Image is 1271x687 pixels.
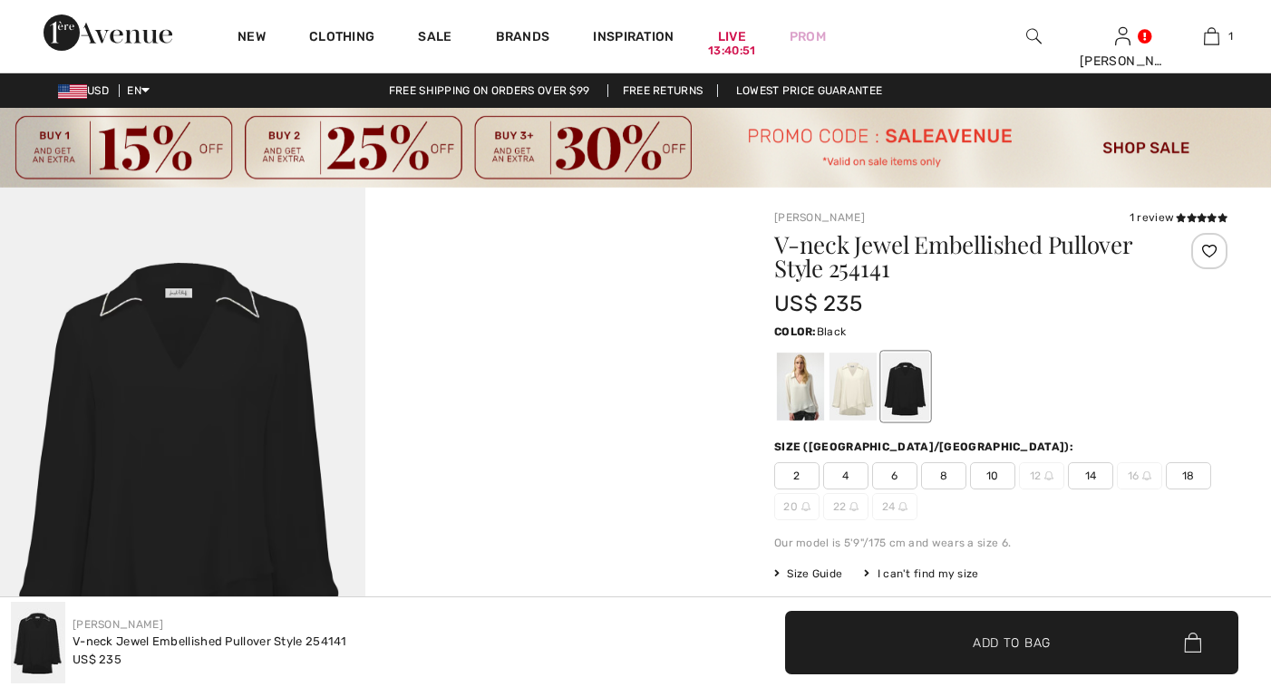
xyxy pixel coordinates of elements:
a: [PERSON_NAME] [774,211,865,224]
img: V-Neck Jewel Embellished Pullover Style 254141 [11,602,65,683]
span: 12 [1019,462,1064,489]
span: Color: [774,325,817,338]
span: USD [58,84,116,97]
span: Black [817,325,847,338]
span: 6 [872,462,917,489]
span: Size Guide [774,566,842,582]
img: My Info [1115,25,1130,47]
div: I can't find my size [864,566,978,582]
a: Sign In [1115,27,1130,44]
a: Lowest Price Guarantee [722,84,897,97]
video: Your browser does not support the video tag. [365,188,731,371]
span: 8 [921,462,966,489]
span: 4 [823,462,868,489]
img: ring-m.svg [801,502,810,511]
img: search the website [1026,25,1042,47]
img: ring-m.svg [849,502,859,511]
span: 16 [1117,462,1162,489]
span: 24 [872,493,917,520]
span: EN [127,84,150,97]
div: Winter White [777,353,824,421]
div: Birch [830,353,877,421]
span: US$ 235 [774,291,862,316]
span: 1 [1228,28,1233,44]
span: Add to Bag [973,633,1051,652]
a: Prom [790,27,826,46]
img: 1ère Avenue [44,15,172,51]
a: Clothing [309,29,374,48]
img: ring-m.svg [898,502,907,511]
img: My Bag [1204,25,1219,47]
img: Bag.svg [1184,633,1201,653]
h1: V-neck Jewel Embellished Pullover Style 254141 [774,233,1152,280]
img: ring-m.svg [1044,471,1053,480]
a: Sale [418,29,451,48]
button: Add to Bag [785,611,1238,674]
a: Brands [496,29,550,48]
div: Size ([GEOGRAPHIC_DATA]/[GEOGRAPHIC_DATA]): [774,439,1077,455]
div: 1 review [1130,209,1227,226]
a: Live13:40:51 [718,27,746,46]
div: 13:40:51 [708,43,755,60]
div: Our model is 5'9"/175 cm and wears a size 6. [774,535,1227,551]
div: Black [882,353,929,421]
div: [PERSON_NAME] [1080,52,1167,71]
img: US Dollar [58,84,87,99]
a: Free Returns [607,84,719,97]
span: 22 [823,493,868,520]
span: 2 [774,462,820,489]
img: ring-m.svg [1142,471,1151,480]
a: 1 [1169,25,1256,47]
span: 20 [774,493,820,520]
div: V-neck Jewel Embellished Pullover Style 254141 [73,633,347,651]
span: 14 [1068,462,1113,489]
span: US$ 235 [73,653,121,666]
span: 10 [970,462,1015,489]
a: [PERSON_NAME] [73,618,163,631]
span: Inspiration [593,29,674,48]
span: 18 [1166,462,1211,489]
a: Free shipping on orders over $99 [374,84,605,97]
a: New [238,29,266,48]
